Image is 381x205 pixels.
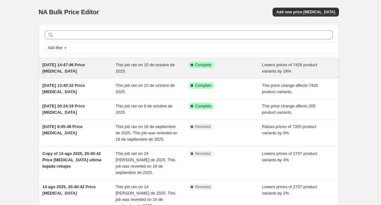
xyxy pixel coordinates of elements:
span: Reverted [195,184,211,189]
span: Add filter [48,45,63,50]
span: Lowers prices of 7426 product variants by 18% [262,62,317,74]
span: Raises prices of 7355 product variants by 0% [262,124,316,135]
span: This price change affects 7426 product variants. [262,83,318,94]
span: [DATE] 20:24:18 Price [MEDICAL_DATA] [42,104,85,115]
span: This job ran on 24 [PERSON_NAME] de 2025. This job was reverted on 16 de septiembre de 2025. [116,151,175,175]
button: Add filter [45,44,70,52]
span: Reverted [195,124,211,129]
span: Reverted [195,151,211,156]
span: NA Bulk Price Editor [39,9,99,16]
span: Complete [195,104,211,109]
span: This job ran on 9 de octubre de 2025. [116,104,173,115]
span: This job ran on 10 de octubre de 2025. [116,83,175,94]
button: Add new price [MEDICAL_DATA] [273,8,339,16]
span: Lowers prices of 2707 product variants by 2% [262,184,317,195]
span: 14 ago 2025, 20:40:42 Price [MEDICAL_DATA] [42,184,95,195]
span: Complete [195,83,211,88]
span: This price change affects 205 product variants. [262,104,316,115]
span: [DATE] 14:47:46 Price [MEDICAL_DATA] [42,62,85,74]
span: Complete [195,62,211,67]
span: This job ran on 10 de octubre de 2025. [116,62,175,74]
span: This job ran on 16 de septiembre de 2025. This job was reverted on 16 de septiembre de 2025. [116,124,178,142]
span: [DATE] 9:05:48 Price [MEDICAL_DATA] [42,124,83,135]
span: Lowers prices of 2707 product variants by 4% [262,151,317,162]
span: Add new price [MEDICAL_DATA] [276,10,335,15]
span: [DATE] 13:40:32 Price [MEDICAL_DATA] [42,83,85,94]
span: Copy of 14 ago 2025, 20:40:42 Price [MEDICAL_DATA] ultima bajada rebajas [42,151,101,169]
